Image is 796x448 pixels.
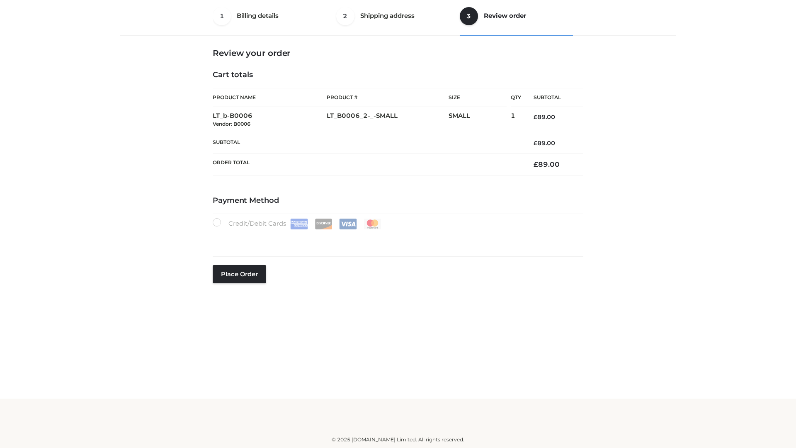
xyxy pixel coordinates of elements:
[213,71,583,80] h4: Cart totals
[213,265,266,283] button: Place order
[534,113,555,121] bdi: 89.00
[315,219,332,229] img: Discover
[534,160,560,168] bdi: 89.00
[534,139,555,147] bdi: 89.00
[449,107,511,133] td: SMALL
[511,88,521,107] th: Qty
[521,88,583,107] th: Subtotal
[123,436,673,444] div: © 2025 [DOMAIN_NAME] Limited. All rights reserved.
[534,139,537,147] span: £
[327,107,449,133] td: LT_B0006_2-_-SMALL
[213,88,327,107] th: Product Name
[213,133,521,153] th: Subtotal
[339,219,357,229] img: Visa
[213,107,327,133] td: LT_b-B0006
[213,153,521,175] th: Order Total
[213,48,583,58] h3: Review your order
[449,88,507,107] th: Size
[213,121,250,127] small: Vendor: B0006
[213,218,382,229] label: Credit/Debit Cards
[534,160,538,168] span: £
[218,233,578,242] iframe: Secure card payment input frame
[534,113,537,121] span: £
[213,196,583,205] h4: Payment Method
[364,219,381,229] img: Mastercard
[290,219,308,229] img: Amex
[327,88,449,107] th: Product #
[511,107,521,133] td: 1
